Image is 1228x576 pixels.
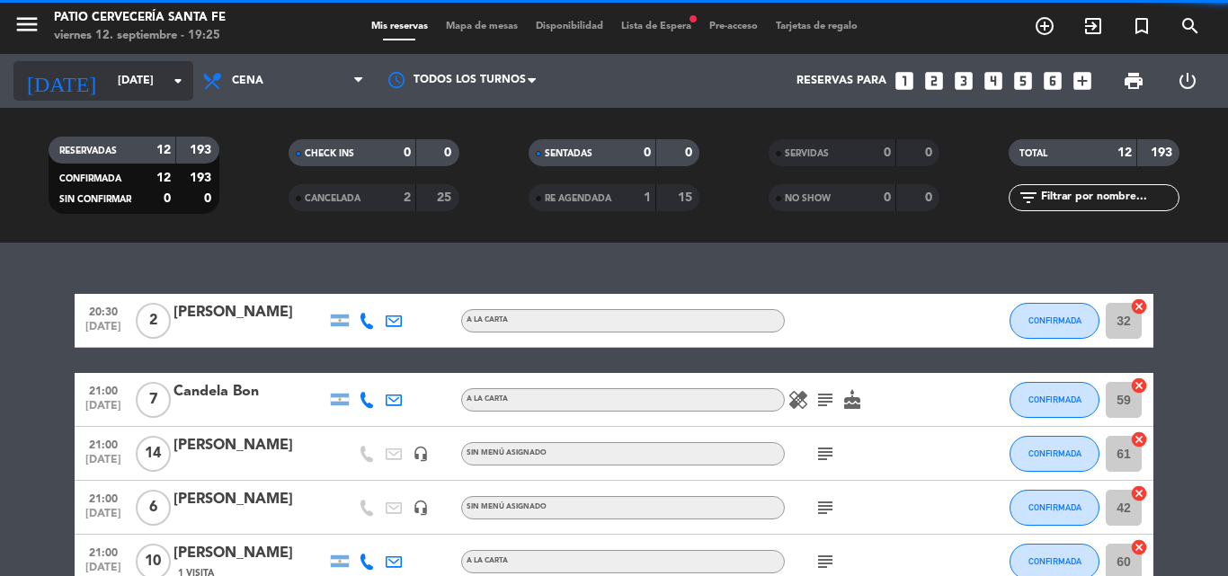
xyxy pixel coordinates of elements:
[814,389,836,411] i: subject
[1131,15,1152,37] i: turned_in_not
[204,192,215,205] strong: 0
[156,144,171,156] strong: 12
[1161,54,1215,108] div: LOG OUT
[1028,502,1081,512] span: CONFIRMADA
[785,194,831,203] span: NO SHOW
[437,191,455,204] strong: 25
[81,400,126,421] span: [DATE]
[81,379,126,400] span: 21:00
[81,541,126,562] span: 21:00
[1019,149,1047,158] span: TOTAL
[81,454,126,474] span: [DATE]
[413,446,429,462] i: headset_mic
[81,321,126,341] span: [DATE]
[136,303,171,339] span: 2
[1028,448,1081,458] span: CONFIRMADA
[59,195,131,204] span: SIN CONFIRMAR
[1130,484,1148,502] i: cancel
[814,551,836,572] i: subject
[13,11,40,38] i: menu
[54,9,226,27] div: Patio Cervecería Santa Fe
[612,22,700,31] span: Lista de Espera
[467,316,508,323] span: A LA CARTA
[678,191,696,204] strong: 15
[1151,146,1176,159] strong: 193
[1028,315,1081,325] span: CONFIRMADA
[1039,188,1179,208] input: Filtrar por nombre...
[13,11,40,44] button: menu
[232,75,263,87] span: Cena
[404,191,411,204] strong: 2
[545,194,611,203] span: RE AGENDADA
[922,69,946,93] i: looks_two
[1130,430,1148,448] i: cancel
[1010,490,1099,526] button: CONFIRMADA
[59,146,117,155] span: RESERVADAS
[884,191,891,204] strong: 0
[785,149,829,158] span: SERVIDAS
[1177,70,1198,92] i: power_settings_new
[136,490,171,526] span: 6
[467,503,547,510] span: Sin menú asignado
[644,146,651,159] strong: 0
[190,144,215,156] strong: 193
[1071,69,1094,93] i: add_box
[1130,538,1148,556] i: cancel
[527,22,612,31] span: Disponibilidad
[156,172,171,184] strong: 12
[54,27,226,45] div: viernes 12. septiembre - 19:25
[925,146,936,159] strong: 0
[788,389,809,411] i: healing
[1018,187,1039,208] i: filter_list
[174,380,326,403] div: Candela Bon
[13,61,109,101] i: [DATE]
[1179,15,1201,37] i: search
[1010,382,1099,418] button: CONFIRMADA
[467,557,508,564] span: A LA CARTA
[796,75,886,87] span: Reservas para
[467,395,508,403] span: A LA CARTA
[174,434,326,457] div: [PERSON_NAME]
[982,69,1005,93] i: looks_4
[437,22,527,31] span: Mapa de mesas
[59,174,121,183] span: CONFIRMADA
[1130,377,1148,394] i: cancel
[1010,303,1099,339] button: CONFIRMADA
[1130,297,1148,315] i: cancel
[1010,436,1099,472] button: CONFIRMADA
[1034,15,1055,37] i: add_circle_outline
[1011,69,1035,93] i: looks_5
[167,70,189,92] i: arrow_drop_down
[1117,146,1132,159] strong: 12
[1028,556,1081,566] span: CONFIRMADA
[136,382,171,418] span: 7
[305,149,354,158] span: CHECK INS
[545,149,592,158] span: SENTADAS
[952,69,975,93] i: looks_3
[1082,15,1104,37] i: exit_to_app
[164,192,171,205] strong: 0
[174,301,326,324] div: [PERSON_NAME]
[1041,69,1064,93] i: looks_6
[413,500,429,516] i: headset_mic
[1123,70,1144,92] span: print
[925,191,936,204] strong: 0
[700,22,767,31] span: Pre-acceso
[190,172,215,184] strong: 193
[81,487,126,508] span: 21:00
[767,22,867,31] span: Tarjetas de regalo
[814,443,836,465] i: subject
[174,542,326,565] div: [PERSON_NAME]
[404,146,411,159] strong: 0
[81,300,126,321] span: 20:30
[305,194,360,203] span: CANCELADA
[1028,394,1081,404] span: CONFIRMADA
[685,146,696,159] strong: 0
[688,13,699,24] span: fiber_manual_record
[467,449,547,456] span: Sin menú asignado
[884,146,891,159] strong: 0
[81,433,126,454] span: 21:00
[893,69,916,93] i: looks_one
[174,488,326,511] div: [PERSON_NAME]
[841,389,863,411] i: cake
